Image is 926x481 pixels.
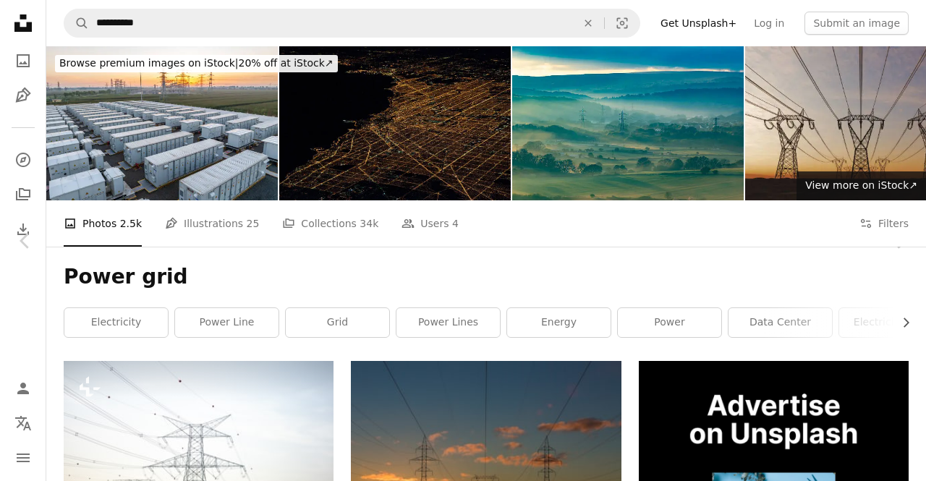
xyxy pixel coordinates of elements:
a: power lines [396,308,500,337]
a: data center [729,308,832,337]
a: Photos [9,46,38,75]
a: grid [286,308,389,337]
a: Illustrations 25 [165,200,259,247]
button: Language [9,409,38,438]
a: Get Unsplash+ [652,12,745,35]
span: 25 [247,216,260,231]
span: 20% off at iStock ↗ [59,57,334,69]
a: Explore [9,145,38,174]
a: Illustrations [9,81,38,110]
a: Browse premium images on iStock|20% off at iStock↗ [46,46,347,81]
a: Log in [745,12,793,35]
button: Search Unsplash [64,9,89,37]
span: 34k [360,216,378,231]
img: Aerial View Of Illuminated Cityscape By River At Night [279,46,511,200]
span: 4 [452,216,459,231]
form: Find visuals sitewide [64,9,640,38]
a: Users 4 [402,200,459,247]
h1: Power grid [64,264,909,290]
a: a large group of power lines in the sky [64,444,334,457]
img: Energy storage power station at sunrise [46,46,278,200]
button: Clear [572,9,604,37]
a: energy [507,308,611,337]
a: power line [175,308,279,337]
a: Collections 34k [282,200,378,247]
a: Log in / Sign up [9,374,38,403]
a: View more on iStock↗ [797,171,926,200]
button: Menu [9,443,38,472]
button: Submit an image [804,12,909,35]
a: electricity [64,308,168,337]
a: power [618,308,721,337]
span: Browse premium images on iStock | [59,57,238,69]
img: Misty valley at sunset, showing electricity pylons [512,46,744,200]
button: Filters [859,200,909,247]
button: Visual search [605,9,640,37]
span: View more on iStock ↗ [805,179,917,191]
button: scroll list to the right [893,308,909,337]
a: photo of truss towers [351,444,621,457]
